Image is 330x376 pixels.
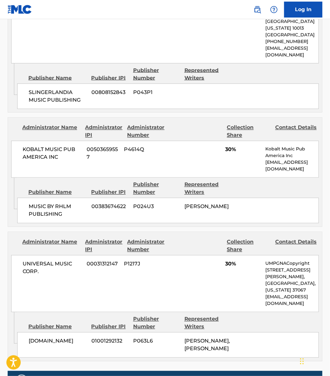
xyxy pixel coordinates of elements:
[29,337,87,345] span: [DOMAIN_NAME]
[184,338,230,352] span: [PERSON_NAME], [PERSON_NAME]
[133,203,180,211] span: P024U3
[265,280,319,294] p: [GEOGRAPHIC_DATA], [US_STATE] 37067
[265,11,319,32] p: [US_STATE][GEOGRAPHIC_DATA][US_STATE] 10013
[8,5,32,14] img: MLC Logo
[91,337,128,345] span: 01001292132
[124,146,168,154] span: P4614Q
[124,260,168,268] span: P1217J
[87,146,119,161] span: 00503659557
[265,38,319,45] p: [PHONE_NUMBER]
[265,159,319,173] p: [EMAIL_ADDRESS][DOMAIN_NAME]
[133,67,180,82] div: Publisher Number
[91,203,128,211] span: 00383674622
[265,146,319,159] p: Kobalt Music Pub America Inc
[133,315,180,331] div: Publisher Number
[265,294,319,307] p: [EMAIL_ADDRESS][DOMAIN_NAME]
[29,203,87,218] span: MUSIC BY RHLM PUBLISHING
[298,345,330,376] iframe: Chat Widget
[22,124,80,139] div: Administrator Name
[127,124,171,139] div: Administrator Number
[254,6,261,13] img: search
[275,238,319,254] div: Contact Details
[270,6,278,13] img: help
[133,89,180,96] span: P043P1
[28,189,86,196] div: Publisher Name
[133,181,180,196] div: Publisher Number
[127,238,171,254] div: Administrator Number
[29,89,87,104] span: SLINGERLANDIA MUSIC PUBLISHING
[91,189,128,196] div: Publisher IPI
[227,124,270,139] div: Collection Share
[184,67,231,82] div: Represented Writers
[284,2,322,18] a: Log In
[91,74,128,82] div: Publisher IPI
[300,352,304,371] div: Arrastrar
[251,3,264,16] a: Public Search
[184,181,231,196] div: Represented Writers
[225,146,261,154] span: 30%
[23,146,82,161] span: KOBALT MUSIC PUB AMERICA INC
[133,337,180,345] span: P063L6
[275,124,319,139] div: Contact Details
[87,260,119,268] span: 00031312147
[85,238,122,254] div: Administrator IPI
[28,74,86,82] div: Publisher Name
[91,323,128,331] div: Publisher IPI
[225,260,261,268] span: 30%
[227,238,270,254] div: Collection Share
[298,345,330,376] div: Widget de chat
[184,204,229,210] span: [PERSON_NAME]
[85,124,122,139] div: Administrator IPI
[265,32,319,38] p: [GEOGRAPHIC_DATA]
[265,260,319,267] p: UMPGNACopyright
[184,315,231,331] div: Represented Writers
[268,3,280,16] div: Help
[265,267,319,280] p: [STREET_ADDRESS][PERSON_NAME],
[23,260,82,276] span: UNIVERSAL MUSIC CORP.
[28,323,86,331] div: Publisher Name
[91,89,128,96] span: 00808152843
[265,45,319,58] p: [EMAIL_ADDRESS][DOMAIN_NAME]
[22,238,80,254] div: Administrator Name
